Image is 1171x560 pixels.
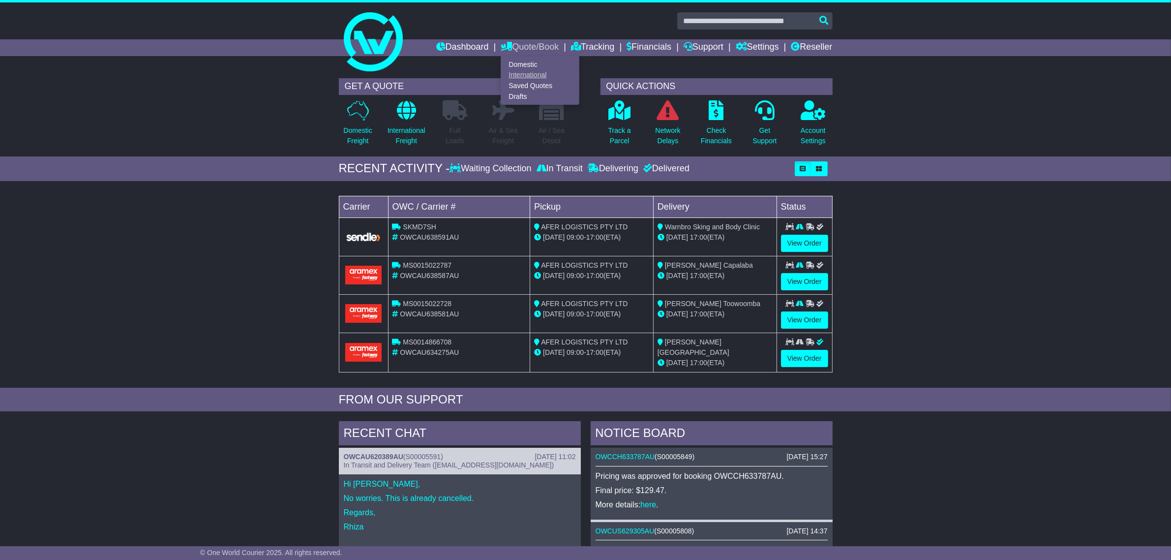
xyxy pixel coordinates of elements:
a: OWCUS629305AU [596,527,655,535]
td: Pickup [530,196,654,218]
img: Aramex.png [345,343,382,361]
p: International Freight [388,125,425,146]
a: Domestic [501,59,579,70]
span: [DATE] [666,359,688,367]
img: Aramex.png [345,304,382,322]
span: SKMD7SH [403,223,436,231]
div: (ETA) [658,309,773,319]
a: CheckFinancials [700,100,732,152]
span: S00005808 [657,527,692,535]
p: Air / Sea Depot [539,125,565,146]
span: [DATE] [543,233,565,241]
span: 17:00 [690,233,707,241]
span: MS0015022787 [403,261,451,269]
td: Status [777,196,832,218]
span: 17:00 [690,310,707,318]
span: OWCAU638587AU [400,272,459,280]
a: Settings [736,39,779,56]
p: Account Settings [801,125,826,146]
span: AFER LOGISTICS PTY LTD [541,300,628,308]
span: AFER LOGISTICS PTY LTD [541,223,628,231]
div: - (ETA) [534,271,649,281]
span: 17:00 [586,233,603,241]
div: FROM OUR SUPPORT [339,393,833,407]
a: View Order [781,235,828,252]
div: RECENT ACTIVITY - [339,161,450,176]
span: [PERSON_NAME][GEOGRAPHIC_DATA] [658,338,729,356]
p: Air & Sea Freight [489,125,518,146]
span: [DATE] [543,348,565,356]
span: OWCAU634275AU [400,348,459,356]
a: GetSupport [752,100,777,152]
a: Track aParcel [608,100,631,152]
td: OWC / Carrier # [388,196,530,218]
div: GET A QUOTE [339,78,571,95]
a: NetworkDelays [655,100,681,152]
div: ( ) [344,453,576,461]
a: View Order [781,311,828,329]
a: OWCCH633787AU [596,453,655,461]
div: QUICK ACTIONS [601,78,833,95]
a: Reseller [791,39,832,56]
p: Pricing was approved for booking OWCCH633787AU. [596,471,828,481]
span: [DATE] [666,272,688,280]
p: Track a Parcel [608,125,631,146]
p: Full Loads [443,125,467,146]
img: Aramex.png [345,266,382,284]
div: - (ETA) [534,347,649,358]
a: Dashboard [436,39,489,56]
span: 09:00 [567,233,584,241]
span: S00005591 [406,453,441,461]
a: Financials [627,39,671,56]
span: In Transit and Delivery Team ([EMAIL_ADDRESS][DOMAIN_NAME]) [344,461,554,469]
a: View Order [781,350,828,367]
span: [PERSON_NAME] Toowoomba [665,300,760,308]
span: MS0014866708 [403,338,451,346]
a: View Order [781,273,828,290]
span: 17:00 [586,272,603,280]
div: ( ) [596,527,828,535]
span: 09:00 [567,272,584,280]
p: Hi [PERSON_NAME], [344,479,576,489]
a: Saved Quotes [501,81,579,92]
div: [DATE] 15:27 [786,453,827,461]
a: here [640,500,656,509]
p: Regards, [344,508,576,517]
p: Get Support [752,125,777,146]
a: International [501,70,579,81]
span: 17:00 [586,348,603,356]
p: Network Delays [655,125,680,146]
span: S00005849 [657,453,692,461]
span: OWCAU638581AU [400,310,459,318]
div: - (ETA) [534,309,649,319]
div: In Transit [534,163,585,174]
div: - (ETA) [534,232,649,243]
div: Delivered [641,163,690,174]
a: Quote/Book [501,39,559,56]
p: No worries. This is already cancelled. [344,494,576,503]
p: More details: . [596,500,828,509]
div: (ETA) [658,358,773,368]
span: [PERSON_NAME] Capalaba [665,261,753,269]
span: AFER LOGISTICS PTY LTD [541,261,628,269]
div: [DATE] 11:02 [535,453,575,461]
span: AFER LOGISTICS PTY LTD [541,338,628,346]
div: Waiting Collection [450,163,534,174]
a: Drafts [501,91,579,102]
span: [DATE] [666,233,688,241]
p: Final price: $129.47. [596,486,828,495]
span: 09:00 [567,348,584,356]
div: Delivering [585,163,641,174]
div: NOTICE BOARD [591,421,833,448]
a: Tracking [571,39,614,56]
td: Delivery [653,196,777,218]
span: 17:00 [586,310,603,318]
div: RECENT CHAT [339,421,581,448]
span: Warnbro Sking and Body Clinic [665,223,760,231]
span: [DATE] [543,310,565,318]
span: 17:00 [690,272,707,280]
span: OWCAU638591AU [400,233,459,241]
a: OWCAU620389AU [344,453,403,461]
span: MS0015022728 [403,300,451,308]
p: Domestic Freight [343,125,372,146]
